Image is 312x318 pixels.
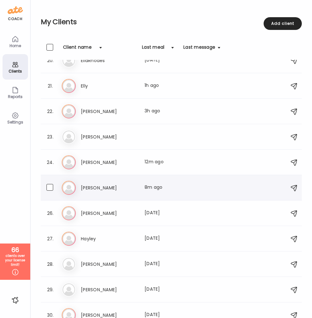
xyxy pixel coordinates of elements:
div: 21. [46,82,54,90]
div: Clients [4,69,27,73]
div: 22. [46,108,54,115]
div: [DATE] [145,235,178,243]
div: [DATE] [145,57,178,64]
div: [DATE] [145,209,178,217]
div: 3h ago [145,108,178,115]
h3: Hayley [81,235,137,243]
div: 28. [46,260,54,268]
div: Home [4,44,27,48]
div: 24. [46,159,54,166]
div: Add client [264,17,302,30]
h3: [PERSON_NAME] [81,286,137,293]
h3: [PERSON_NAME] [81,159,137,166]
h3: [PERSON_NAME] [81,108,137,115]
div: Last meal [142,44,164,54]
h2: My Clients [41,17,302,27]
h3: EllaRhodes [81,57,137,64]
h3: [PERSON_NAME] [81,260,137,268]
div: [DATE] [145,286,178,293]
div: clients over your license limit! [2,254,28,267]
div: 12m ago [145,159,178,166]
div: 26. [46,209,54,217]
div: 66 [2,246,28,254]
div: 27. [46,235,54,243]
h3: Elly [81,82,137,90]
div: Reports [4,95,27,99]
div: 29. [46,286,54,293]
div: 1h ago [145,82,178,90]
div: [DATE] [145,260,178,268]
div: 20. [46,57,54,64]
img: ate [8,5,23,15]
div: coach [8,16,22,22]
h3: [PERSON_NAME] [81,133,137,141]
h3: [PERSON_NAME] [81,184,137,192]
div: Client name [63,44,92,54]
h3: [PERSON_NAME] [81,209,137,217]
div: 23. [46,133,54,141]
div: Last message [183,44,215,54]
div: 8m ago [145,184,178,192]
div: Settings [4,120,27,124]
